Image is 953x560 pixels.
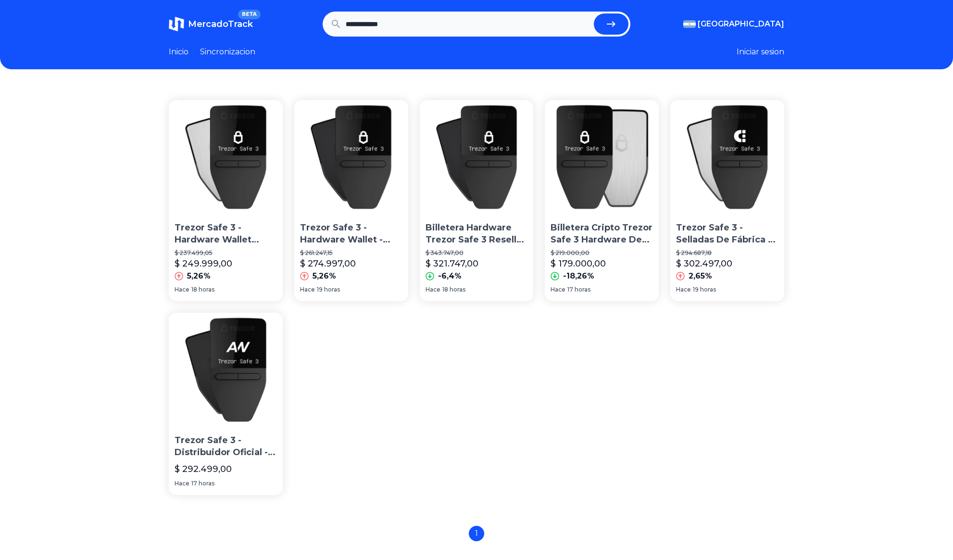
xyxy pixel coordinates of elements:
[188,19,253,29] span: MercadoTrack
[551,222,653,246] p: Billetera Cripto Trezor Safe 3 Hardware De Seguridad Silver
[175,434,277,458] p: Trezor Safe 3 - Distribuidor Oficial - Sellada De Fabrica
[169,46,188,58] a: Inicio
[442,286,465,293] span: 18 horas
[551,249,653,257] p: $ 219.000,00
[676,286,691,293] span: Hace
[169,100,283,214] img: Trezor Safe 3 - Hardware Wallet Bitcoin Sellado Oficial
[551,257,606,270] p: $ 179.000,00
[420,100,534,214] img: Billetera Hardware Trezor Safe 3 Reseller Oficial - Original
[670,100,784,214] img: Trezor Safe 3 - Selladas De Fábrica - Hard Wallet
[175,480,189,487] span: Hace
[545,100,659,301] a: Billetera Cripto Trezor Safe 3 Hardware De Seguridad SilverBilletera Cripto Trezor Safe 3 Hardwar...
[317,286,340,293] span: 19 horas
[169,16,184,32] img: MercadoTrack
[438,270,462,282] p: -6,4%
[683,20,696,28] img: Argentina
[238,10,261,19] span: BETA
[169,313,283,427] img: Trezor Safe 3 - Distribuidor Oficial - Sellada De Fabrica
[426,249,528,257] p: $ 343.747,00
[313,270,336,282] p: 5,26%
[567,286,590,293] span: 17 horas
[737,46,784,58] button: Iniciar sesion
[169,100,283,301] a: Trezor Safe 3 - Hardware Wallet Bitcoin Sellado OficialTrezor Safe 3 - Hardware Wallet Bitcoin Se...
[693,286,716,293] span: 19 horas
[676,249,778,257] p: $ 294.687,18
[187,270,211,282] p: 5,26%
[175,222,277,246] p: Trezor Safe 3 - Hardware Wallet Bitcoin Sellado Oficial
[426,257,478,270] p: $ 321.747,00
[300,249,402,257] p: $ 261.247,15
[563,270,594,282] p: -18,26%
[545,100,659,214] img: Billetera Cripto Trezor Safe 3 Hardware De Seguridad Silver
[191,480,214,487] span: 17 horas
[169,16,253,32] a: MercadoTrackBETA
[175,462,232,476] p: $ 292.499,00
[676,257,732,270] p: $ 302.497,00
[420,100,534,301] a: Billetera Hardware Trezor Safe 3 Reseller Oficial - OriginalBilletera Hardware Trezor Safe 3 Rese...
[300,222,402,246] p: Trezor Safe 3 - Hardware Wallet - Distribuidor Oficial
[200,46,255,58] a: Sincronizacion
[683,18,784,30] button: [GEOGRAPHIC_DATA]
[294,100,408,214] img: Trezor Safe 3 - Hardware Wallet - Distribuidor Oficial
[300,257,356,270] p: $ 274.997,00
[175,257,232,270] p: $ 249.999,00
[169,313,283,495] a: Trezor Safe 3 - Distribuidor Oficial - Sellada De FabricaTrezor Safe 3 - Distribuidor Oficial - S...
[191,286,214,293] span: 18 horas
[676,222,778,246] p: Trezor Safe 3 - Selladas De Fábrica - Hard Wallet
[300,286,315,293] span: Hace
[294,100,408,301] a: Trezor Safe 3 - Hardware Wallet - Distribuidor OficialTrezor Safe 3 - Hardware Wallet - Distribui...
[698,18,784,30] span: [GEOGRAPHIC_DATA]
[175,249,277,257] p: $ 237.499,05
[551,286,565,293] span: Hace
[426,222,528,246] p: Billetera Hardware Trezor Safe 3 Reseller Oficial - Original
[689,270,712,282] p: 2,65%
[426,286,440,293] span: Hace
[670,100,784,301] a: Trezor Safe 3 - Selladas De Fábrica - Hard WalletTrezor Safe 3 - Selladas De Fábrica - Hard Walle...
[175,286,189,293] span: Hace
